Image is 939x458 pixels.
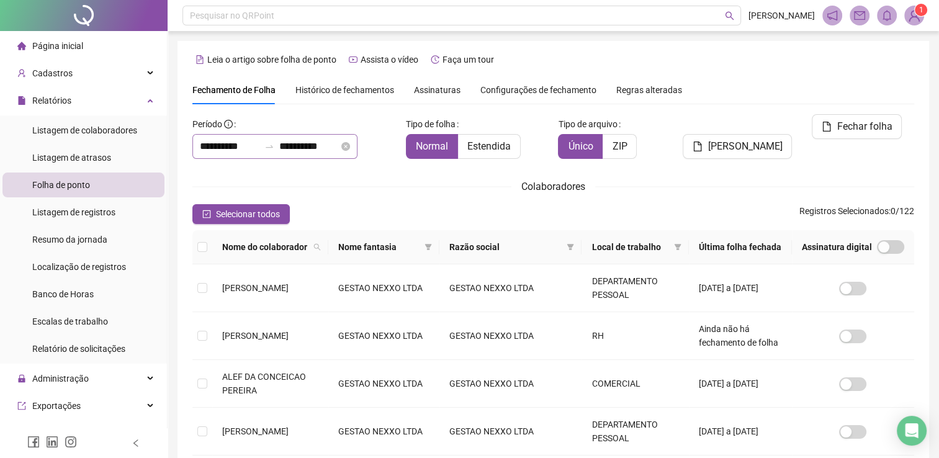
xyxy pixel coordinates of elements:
span: Exportações [32,401,81,411]
span: ALEF DA CONCEICAO PEREIRA [222,372,306,395]
span: Razão social [449,240,562,254]
span: [PERSON_NAME] [708,139,782,154]
span: file [822,122,832,132]
span: Assinatura digital [802,240,872,254]
div: Open Intercom Messenger [897,416,927,446]
span: Tipo de folha [406,117,456,131]
span: filter [567,243,574,251]
span: history [431,55,439,64]
span: Leia o artigo sobre folha de ponto [207,55,336,65]
td: GESTAO NEXXO LTDA [439,360,582,408]
span: Configurações de fechamento [480,86,596,94]
span: lock [17,374,26,383]
span: [PERSON_NAME] [222,426,289,436]
span: 1 [919,6,923,14]
span: Assinaturas [414,86,461,94]
td: [DATE] a [DATE] [689,360,792,408]
span: Histórico de fechamentos [295,85,394,95]
button: Fechar folha [812,114,902,139]
span: home [17,42,26,50]
span: Período [192,119,222,129]
span: filter [425,243,432,251]
span: [PERSON_NAME] [222,331,289,341]
span: bell [881,10,892,21]
th: Última folha fechada [689,230,792,264]
span: Relatórios [32,96,71,106]
span: Listagem de registros [32,207,115,217]
span: [PERSON_NAME] [748,9,815,22]
span: Fechamento de Folha [192,85,276,95]
span: Estendida [467,140,511,152]
td: GESTAO NEXXO LTDA [328,408,439,456]
span: export [17,402,26,410]
td: [DATE] a [DATE] [689,264,792,312]
span: filter [422,238,434,256]
span: Página inicial [32,41,83,51]
span: linkedin [46,436,58,448]
span: filter [674,243,681,251]
span: close-circle [341,142,350,151]
span: file [17,96,26,105]
span: search [725,11,734,20]
td: GESTAO NEXXO LTDA [439,264,582,312]
td: GESTAO NEXXO LTDA [328,360,439,408]
button: [PERSON_NAME] [683,134,792,159]
span: Normal [416,140,448,152]
span: Listagem de atrasos [32,153,111,163]
span: notification [827,10,838,21]
td: [DATE] a [DATE] [689,408,792,456]
span: Selecionar todos [216,207,280,221]
span: : 0 / 122 [799,204,914,224]
span: Nome do colaborador [222,240,308,254]
span: Colaboradores [521,181,585,192]
span: youtube [349,55,357,64]
span: left [132,439,140,447]
td: RH [582,312,689,360]
span: file [693,141,703,151]
span: Local de trabalho [591,240,669,254]
td: COMERCIAL [582,360,689,408]
span: check-square [202,210,211,218]
span: Relatório de solicitações [32,344,125,354]
span: Nome fantasia [338,240,420,254]
span: to [264,141,274,151]
span: Fechar folha [837,119,892,134]
sup: Atualize o seu contato no menu Meus Dados [915,4,927,16]
button: Selecionar todos [192,204,290,224]
span: filter [564,238,577,256]
span: search [313,243,321,251]
span: ZIP [612,140,627,152]
span: Assista o vídeo [361,55,418,65]
span: Listagem de colaboradores [32,125,137,135]
span: swap-right [264,141,274,151]
img: 92797 [905,6,923,25]
span: facebook [27,436,40,448]
span: Banco de Horas [32,289,94,299]
span: Escalas de trabalho [32,317,108,326]
td: GESTAO NEXXO LTDA [439,312,582,360]
span: [PERSON_NAME] [222,283,289,293]
td: DEPARTAMENTO PESSOAL [582,408,689,456]
span: Regras alteradas [616,86,682,94]
span: Folha de ponto [32,180,90,190]
span: instagram [65,436,77,448]
span: file-text [195,55,204,64]
span: Localização de registros [32,262,126,272]
span: Ainda não há fechamento de folha [699,324,778,348]
span: Registros Selecionados [799,206,889,216]
span: user-add [17,69,26,78]
span: mail [854,10,865,21]
span: search [311,238,323,256]
span: Faça um tour [443,55,494,65]
span: Cadastros [32,68,73,78]
span: filter [672,238,684,256]
span: info-circle [224,120,233,128]
td: GESTAO NEXXO LTDA [328,264,439,312]
span: Resumo da jornada [32,235,107,245]
td: DEPARTAMENTO PESSOAL [582,264,689,312]
td: GESTAO NEXXO LTDA [439,408,582,456]
span: Tipo de arquivo [558,117,617,131]
td: GESTAO NEXXO LTDA [328,312,439,360]
span: Único [568,140,593,152]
